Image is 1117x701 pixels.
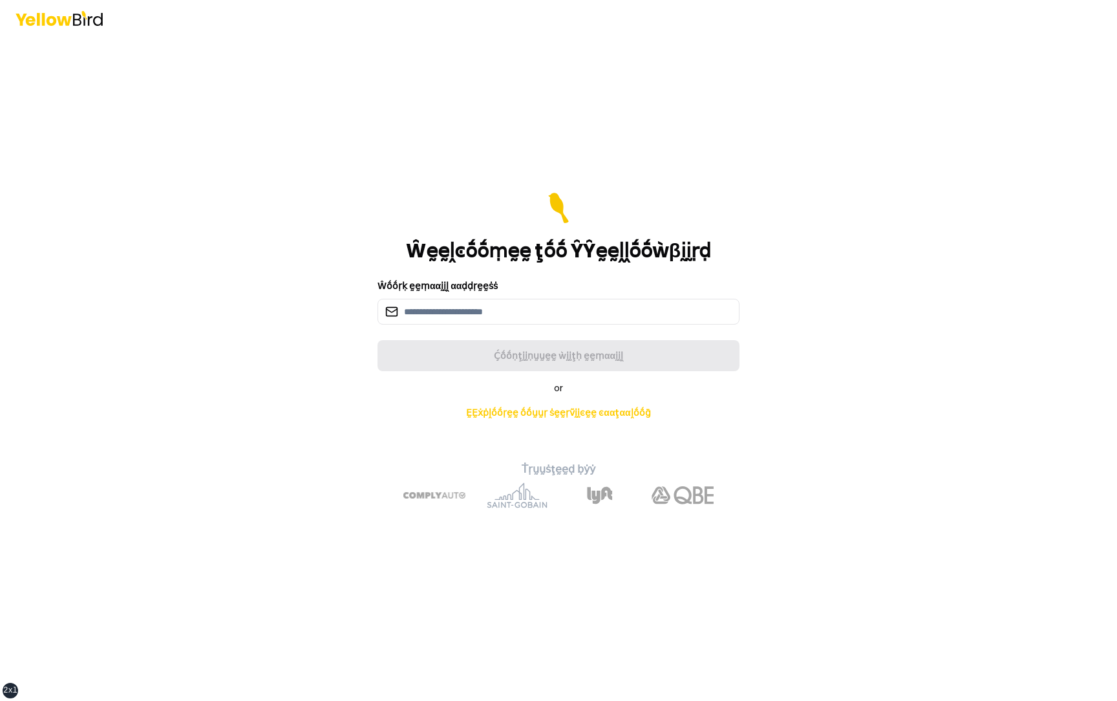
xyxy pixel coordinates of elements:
p: Ṫṛṵṵṡţḛḛḍ ḅẏẏ [331,462,786,477]
div: 2xl [3,685,17,696]
a: ḚḚẋṗḽṓṓṛḛḛ ṓṓṵṵṛ ṡḛḛṛṽḭḭͼḛḛ ͼααţααḽṓṓḡ [456,400,661,426]
span: or [554,382,563,394]
label: Ŵṓṓṛḳ ḛḛṃααḭḭḽ ααḍḍṛḛḛṡṡ [378,279,498,292]
h1: Ŵḛḛḽͼṓṓṃḛḛ ţṓṓ ŶŶḛḛḽḽṓṓẁβḭḭṛḍ [406,239,711,263]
